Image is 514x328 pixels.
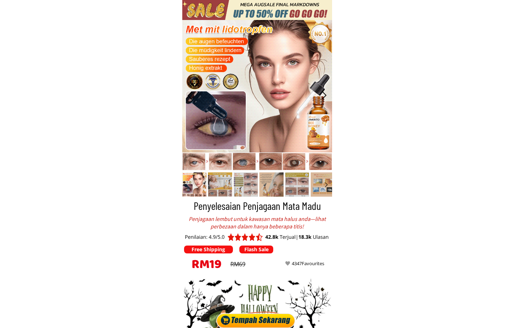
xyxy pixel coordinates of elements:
[184,198,331,214] h3: Penyelesaian Penjagaan Mata Madu
[184,246,233,253] p: Free Shipping
[230,260,262,269] div: RM69
[292,260,332,267] div: 4347Favourites
[188,215,327,230] div: Penjagaan lembut untuk kawasan mata halus anda—lihat perbezaan dalam hanya beberapa titis!
[192,256,235,276] h3: RM19
[239,246,273,253] p: Flash Sale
